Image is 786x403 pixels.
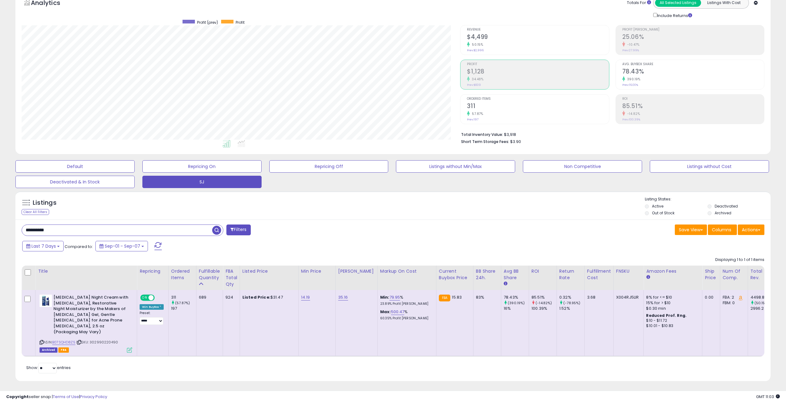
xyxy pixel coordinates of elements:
p: 23.89% Profit [PERSON_NAME] [380,302,431,306]
div: X004RJ5LIR [616,295,639,300]
small: Prev: 197 [467,118,478,121]
p: 60.35% Profit [PERSON_NAME] [380,316,431,321]
small: -10.47% [625,42,640,47]
button: Listings without Cost [650,160,769,173]
div: 83% [476,295,496,300]
div: Clear All Filters [22,209,49,215]
span: OFF [154,295,164,300]
span: Revenue [467,28,609,31]
span: Show: entries [26,365,71,371]
div: FBA: 2 [723,295,743,300]
span: Listings that have been deleted from Seller Central [40,347,57,353]
span: ROI [622,97,764,101]
small: FBA [439,295,450,301]
span: Sep-01 - Sep-07 [105,243,140,249]
div: 78.43% [504,295,529,300]
span: Profit [PERSON_NAME] [622,28,764,31]
h2: 85.51% [622,103,764,111]
span: 2025-09-15 11:03 GMT [756,394,780,400]
div: Title [38,268,134,275]
p: Listing States: [645,196,771,202]
div: Return Rate [559,268,582,281]
div: ASIN: [40,295,132,352]
button: Last 7 Days [22,241,64,251]
small: (-78.95%) [563,300,580,305]
small: Prev: 16.00% [622,83,638,87]
div: Listed Price [242,268,296,275]
span: FBA [58,347,69,353]
div: 4498.83 [750,295,775,300]
b: Reduced Prof. Rng. [646,313,687,318]
small: (57.87%) [175,300,190,305]
div: Current Buybox Price [439,268,471,281]
span: Ordered Items [467,97,609,101]
div: Ship Price [705,268,717,281]
div: Fulfillment Cost [587,268,611,281]
small: (50.15%) [754,300,769,305]
div: 689 [199,295,218,300]
div: 85.51% [532,295,557,300]
a: Terms of Use [53,394,79,400]
div: Ordered Items [171,268,194,281]
a: 35.16 [338,294,348,300]
b: Total Inventory Value: [461,132,503,137]
span: Last 7 Days [32,243,56,249]
button: Filters [226,225,250,235]
button: Listings without Min/Max [396,160,515,173]
strong: Copyright [6,394,29,400]
h2: $1,128 [467,68,609,76]
a: 14.19 [301,294,310,300]
div: Displaying 1 to 1 of 1 items [715,257,764,263]
h2: 25.06% [622,33,764,42]
div: 3.68 [587,295,609,300]
div: seller snap | | [6,394,107,400]
div: $10 - $11.72 [646,318,697,323]
div: 0.32% [559,295,584,300]
div: 15% for > $10 [646,300,697,306]
th: The percentage added to the cost of goods (COGS) that forms the calculator for Min & Max prices. [377,266,436,290]
span: ON [141,295,149,300]
small: Avg BB Share. [504,281,507,287]
div: Avg BB Share [504,268,526,281]
span: | SKU: 302990220490 [76,340,118,345]
div: Total Rev. [750,268,773,281]
div: BB Share 24h. [476,268,498,281]
small: Amazon Fees. [646,275,650,280]
h5: Listings [33,199,57,207]
div: % [380,309,431,321]
div: Repricing [140,268,166,275]
button: Deactivated & In Stock [15,176,135,188]
b: Listed Price: [242,294,271,300]
button: Repricing Off [269,160,389,173]
label: Archived [715,210,731,216]
span: $3.90 [510,139,521,145]
span: 15.83 [452,294,462,300]
small: Prev: $839 [467,83,481,87]
div: 924 [225,295,235,300]
b: Max: [380,309,391,315]
button: Sep-01 - Sep-07 [95,241,148,251]
b: [MEDICAL_DATA] Night Cream with [MEDICAL_DATA], Restorative Night Moisturizer by the Makers of [M... [53,295,128,336]
li: $3,918 [461,130,760,138]
button: Columns [708,225,737,235]
div: ROI [532,268,554,275]
small: Prev: 27.99% [622,48,639,52]
button: Default [15,160,135,173]
label: Active [652,204,663,209]
h2: 311 [467,103,609,111]
h2: 78.43% [622,68,764,76]
div: $10.01 - $10.83 [646,323,697,329]
button: Save View [675,225,707,235]
div: Amazon Fees [646,268,700,275]
span: Compared to: [65,244,93,250]
small: (390.19%) [508,300,525,305]
b: Min: [380,294,389,300]
small: 50.15% [470,42,483,47]
div: 2996.2 [750,306,775,311]
button: Repricing On [142,160,262,173]
div: Fulfillable Quantity [199,268,220,281]
small: Prev: $2,996 [467,48,484,52]
div: 1.52% [559,306,584,311]
b: Short Term Storage Fees: [461,139,509,144]
a: 500.47 [391,309,405,315]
